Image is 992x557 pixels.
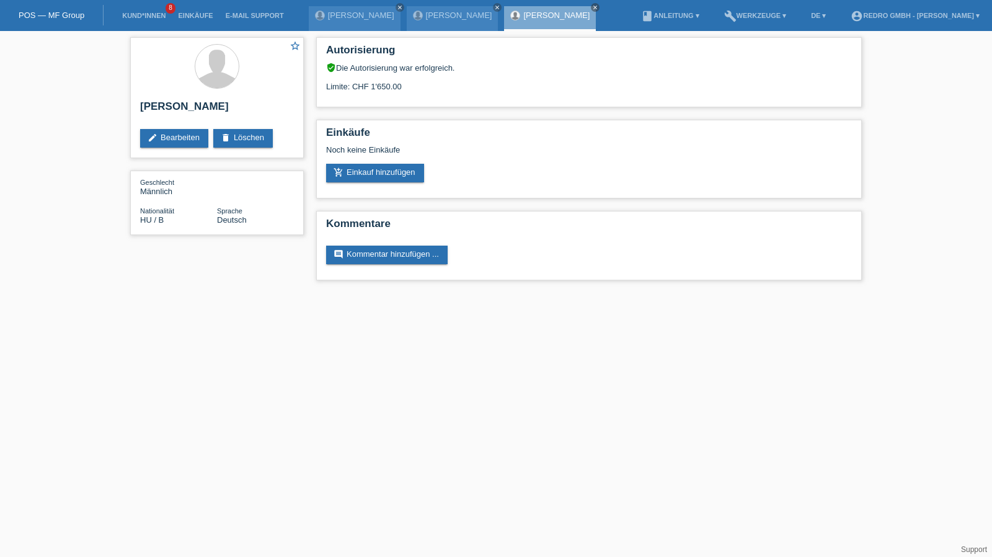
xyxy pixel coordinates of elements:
[718,12,793,19] a: buildWerkzeuge ▾
[290,40,301,53] a: star_border
[396,3,404,12] a: close
[493,3,502,12] a: close
[221,133,231,143] i: delete
[326,63,336,73] i: verified_user
[166,3,175,14] span: 8
[592,4,598,11] i: close
[140,215,164,225] span: Ungarn / B / 02.01.2020
[140,100,294,119] h2: [PERSON_NAME]
[140,207,174,215] span: Nationalität
[328,11,394,20] a: [PERSON_NAME]
[213,129,273,148] a: deleteLöschen
[641,10,653,22] i: book
[140,179,174,186] span: Geschlecht
[140,177,217,196] div: Männlich
[805,12,832,19] a: DE ▾
[326,73,852,91] div: Limite: CHF 1'650.00
[494,4,500,11] i: close
[961,545,987,554] a: Support
[334,249,343,259] i: comment
[326,246,448,264] a: commentKommentar hinzufügen ...
[851,10,863,22] i: account_circle
[326,63,852,73] div: Die Autorisierung war erfolgreich.
[140,129,208,148] a: editBearbeiten
[217,207,242,215] span: Sprache
[19,11,84,20] a: POS — MF Group
[334,167,343,177] i: add_shopping_cart
[844,12,986,19] a: account_circleRedro GmbH - [PERSON_NAME] ▾
[172,12,219,19] a: Einkäufe
[635,12,705,19] a: bookAnleitung ▾
[217,215,247,225] span: Deutsch
[724,10,737,22] i: build
[397,4,403,11] i: close
[326,145,852,164] div: Noch keine Einkäufe
[326,44,852,63] h2: Autorisierung
[326,127,852,145] h2: Einkäufe
[326,164,424,182] a: add_shopping_cartEinkauf hinzufügen
[219,12,290,19] a: E-Mail Support
[326,218,852,236] h2: Kommentare
[523,11,590,20] a: [PERSON_NAME]
[148,133,157,143] i: edit
[591,3,600,12] a: close
[426,11,492,20] a: [PERSON_NAME]
[116,12,172,19] a: Kund*innen
[290,40,301,51] i: star_border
